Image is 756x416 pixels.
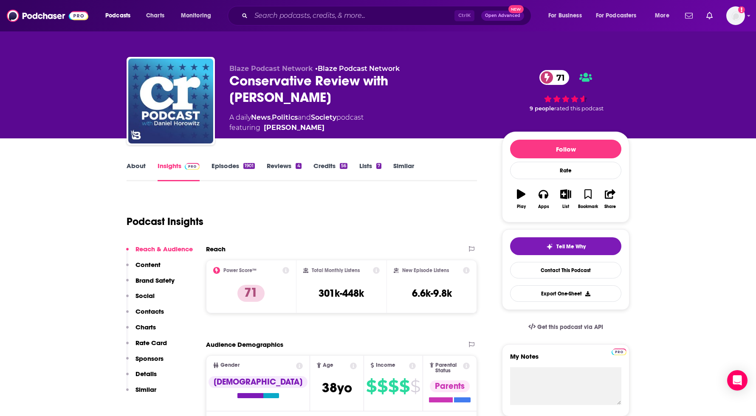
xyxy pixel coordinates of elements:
[209,376,307,388] div: [DEMOGRAPHIC_DATA]
[530,105,554,112] span: 9 people
[726,6,745,25] span: Logged in as sbisang
[243,163,255,169] div: 1901
[322,379,352,396] span: 38 yo
[206,340,283,349] h2: Audience Demographics
[522,317,610,337] a: Get this podcast via API
[590,9,649,22] button: open menu
[435,363,461,374] span: Parental Status
[272,113,298,121] a: Politics
[229,65,313,73] span: Blaze Podcast Network
[542,9,592,22] button: open menu
[251,113,271,121] a: News
[649,9,680,22] button: open menu
[538,204,549,209] div: Apps
[229,112,364,133] div: A daily podcast
[532,184,554,214] button: Apps
[271,113,272,121] span: ,
[99,9,141,22] button: open menu
[146,10,164,22] span: Charts
[319,287,364,300] h3: 301k-448k
[126,276,175,292] button: Brand Safety
[105,10,130,22] span: Podcasts
[126,261,161,276] button: Content
[135,370,157,378] p: Details
[562,204,569,209] div: List
[311,113,336,121] a: Society
[135,385,156,394] p: Similar
[185,163,200,170] img: Podchaser Pro
[126,385,156,401] button: Similar
[127,215,203,228] h1: Podcast Insights
[510,352,621,367] label: My Notes
[128,59,213,143] img: Conservative Review with Daniel Horowitz
[726,6,745,25] img: User Profile
[399,379,409,393] span: $
[135,261,161,269] p: Content
[135,292,155,300] p: Social
[206,245,226,253] h2: Reach
[296,163,301,169] div: 4
[127,162,146,181] a: About
[135,307,164,315] p: Contacts
[340,163,347,169] div: 56
[485,14,520,18] span: Open Advanced
[726,6,745,25] button: Show profile menu
[502,65,629,118] div: 71 9 peoplerated this podcast
[510,184,532,214] button: Play
[135,245,193,253] p: Reach & Audience
[141,9,169,22] a: Charts
[554,105,604,112] span: rated this podcast
[126,354,164,370] button: Sponsors
[388,379,398,393] span: $
[135,276,175,284] p: Brand Safety
[126,339,167,354] button: Rate Card
[212,162,255,181] a: Episodes1901
[510,237,621,255] button: tell me why sparkleTell Me Why
[323,363,333,368] span: Age
[251,9,454,22] input: Search podcasts, credits, & more...
[738,6,745,13] svg: Add a profile image
[313,162,347,181] a: Credits56
[264,123,324,133] div: [PERSON_NAME]
[510,285,621,302] button: Export One-Sheet
[604,204,616,209] div: Share
[223,267,257,273] h2: Power Score™
[377,379,387,393] span: $
[126,245,193,261] button: Reach & Audience
[126,370,157,385] button: Details
[126,292,155,307] button: Social
[135,323,156,331] p: Charts
[318,65,400,73] a: Blaze Podcast Network
[402,267,449,273] h2: New Episode Listens
[412,287,452,300] h3: 6.6k-9.8k
[481,11,524,21] button: Open AdvancedNew
[135,339,167,347] p: Rate Card
[126,323,156,339] button: Charts
[158,162,200,181] a: InsightsPodchaser Pro
[508,5,524,13] span: New
[546,243,553,250] img: tell me why sparkle
[229,123,364,133] span: featuring
[612,347,626,355] a: Pro website
[682,8,696,23] a: Show notifications dropdown
[181,10,211,22] span: Monitoring
[393,162,414,181] a: Similar
[430,380,470,392] div: Parents
[315,65,400,73] span: •
[578,204,598,209] div: Bookmark
[577,184,599,214] button: Bookmark
[175,9,222,22] button: open menu
[236,6,539,25] div: Search podcasts, credits, & more...
[555,184,577,214] button: List
[556,243,586,250] span: Tell Me Why
[126,307,164,323] button: Contacts
[454,10,474,21] span: Ctrl K
[727,370,748,391] div: Open Intercom Messenger
[548,10,582,22] span: For Business
[7,8,88,24] img: Podchaser - Follow, Share and Rate Podcasts
[655,10,669,22] span: More
[537,323,603,331] span: Get this podcast via API
[298,113,311,121] span: and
